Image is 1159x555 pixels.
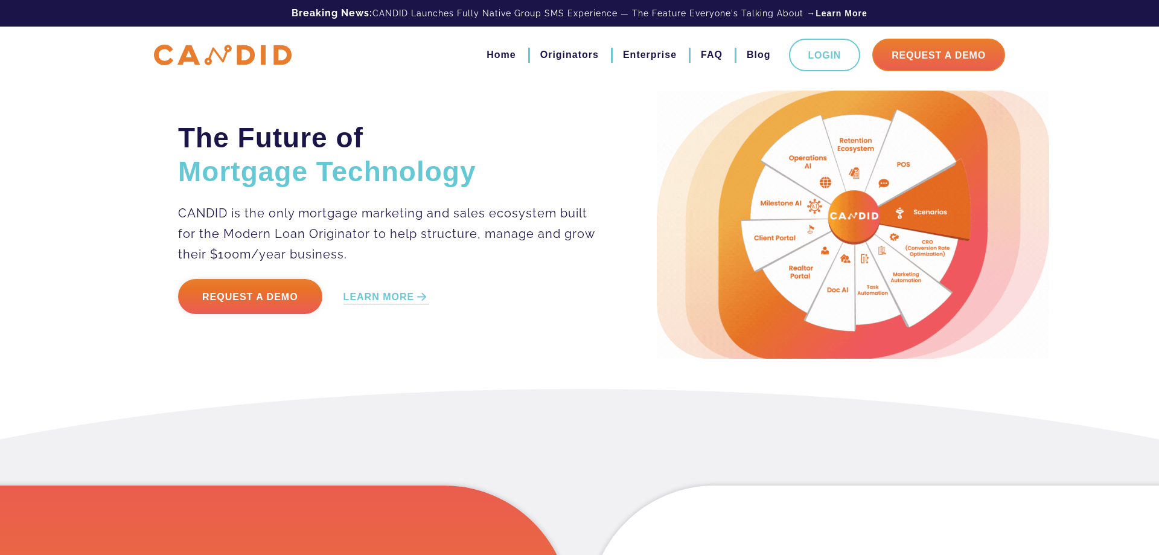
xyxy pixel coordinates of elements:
a: Home [487,45,516,65]
a: Request a Demo [178,279,322,314]
a: LEARN MORE [343,290,430,304]
span: Mortgage Technology [178,156,476,187]
img: Candid Hero Image [657,91,1049,359]
a: Originators [540,45,599,65]
b: Breaking News: [292,7,372,19]
a: Request A Demo [872,39,1005,71]
a: Login [789,39,861,71]
a: FAQ [701,45,723,65]
a: Blog [747,45,771,65]
h2: The Future of [178,121,596,188]
p: CANDID is the only mortgage marketing and sales ecosystem built for the Modern Loan Originator to... [178,203,596,265]
a: Learn More [816,7,867,19]
a: Enterprise [623,45,677,65]
img: CANDID APP [154,45,292,66]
